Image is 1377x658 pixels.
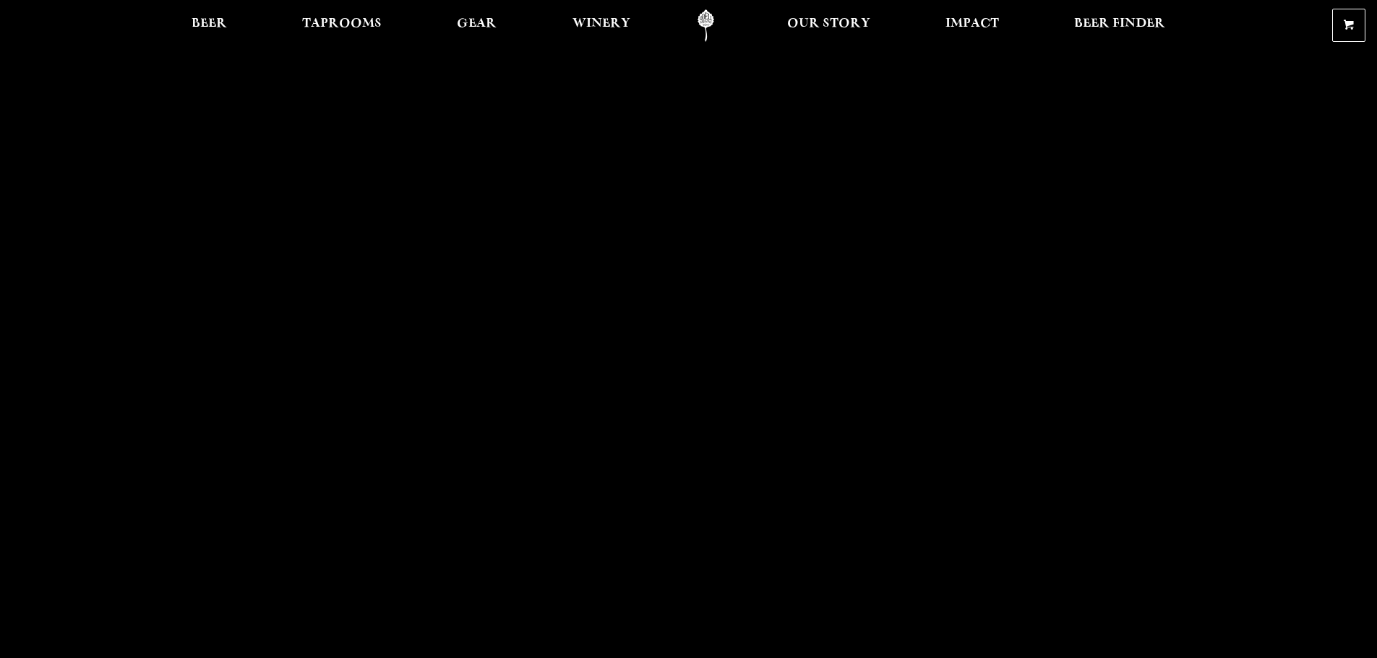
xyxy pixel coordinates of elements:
a: Beer [182,9,236,42]
a: Taprooms [293,9,391,42]
span: Winery [572,18,630,30]
span: Impact [945,18,999,30]
span: Gear [457,18,497,30]
a: Impact [936,9,1008,42]
a: Beer Finder [1065,9,1175,42]
a: Odell Home [679,9,733,42]
a: Gear [447,9,506,42]
span: Taprooms [302,18,382,30]
span: Our Story [787,18,870,30]
span: Beer [192,18,227,30]
a: Our Story [778,9,880,42]
span: Beer Finder [1074,18,1165,30]
a: Winery [563,9,640,42]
